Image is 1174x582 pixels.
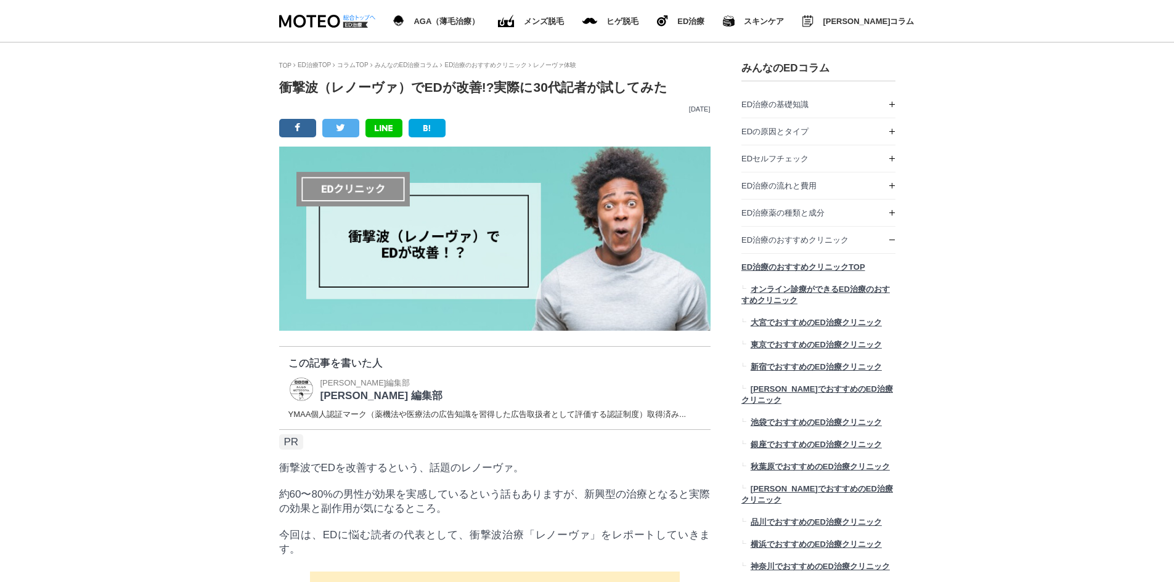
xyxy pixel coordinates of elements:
p: 約60〜80%の男性が効果を実感しているという話もありますが、新興型の治療となると実際の効果と副作用が気になるところ。 [279,487,711,515]
span: 銀座でおすすめのED治療クリニック [750,440,881,449]
span: EDの原因とタイプ [741,127,809,136]
span: 神奈川でおすすめのED治療クリニック [750,562,889,571]
a: オンライン診療ができるED治療のおすすめクリニック [741,280,895,313]
a: ED治療のおすすめクリニック [444,62,527,68]
span: [PERSON_NAME]コラム [823,17,914,25]
span: 秋葉原でおすすめのED治療クリニック [750,462,889,471]
a: [PERSON_NAME]でおすすめのED治療クリニック [741,480,895,513]
a: 東京でおすすめのED治療クリニック [741,336,895,358]
a: EDセルフチェック [741,145,895,172]
p: [DATE] [279,105,711,113]
img: みんなのMOTEOコラム [802,15,813,27]
a: 銀座でおすすめのED治療クリニック [741,435,895,458]
img: 衝撃波でEDが改善 [279,147,711,331]
span: スキンケア [744,17,784,25]
a: メンズ脱毛 ヒゲ脱毛 [582,15,638,28]
span: 横浜でおすすめのED治療クリニック [750,540,881,549]
h3: みんなのEDコラム [741,61,895,75]
li: レノーヴァ体験 [529,61,576,70]
a: 神奈川でおすすめのED治療クリニック [741,557,895,580]
a: 横浜でおすすめのED治療クリニック [741,535,895,557]
a: TOP [279,62,291,69]
span: ED治療の流れと費用 [741,181,817,190]
img: MOTEO ED [279,15,368,28]
img: LINE [375,125,393,131]
a: 秋葉原でおすすめのED治療クリニック [741,458,895,480]
span: ED治療の基礎知識 [741,100,809,109]
img: ヒゲ脱毛 [657,15,668,26]
p: この記事を書いた人 [288,356,701,370]
p: 衝撃波でEDを改善するという、話題のレノーヴァ。 [279,461,711,475]
a: ヒゲ脱毛 ED治療 [657,13,704,29]
img: メンズ脱毛 [582,18,597,24]
span: ED治療薬の種類と成分 [741,208,825,217]
img: AGA（薄毛治療） [393,15,405,26]
span: PR [279,434,304,450]
a: EDの原因とタイプ [741,118,895,145]
a: みんなのED治療コラム [375,62,439,68]
a: 品川でおすすめのED治療クリニック [741,513,895,535]
span: オンライン診療ができるED治療のおすすめクリニック [741,285,890,305]
span: 新宿でおすすめのED治療クリニック [750,362,881,371]
span: ED治療のおすすめクリニック [741,235,849,245]
span: ヒゲ脱毛 [606,17,638,25]
span: 品川でおすすめのED治療クリニック [750,517,881,527]
h1: 衝撃波（レノーヴァ）でEDが改善!?実際に30代記者が試してみた [279,79,711,96]
a: ED治療のおすすめクリニックTOP [741,254,895,280]
img: B! [423,125,431,131]
span: [PERSON_NAME]でおすすめのED治療クリニック [741,384,893,405]
a: ED治療の基礎知識 [741,91,895,118]
a: ED治療のおすすめクリニック [741,227,895,253]
dd: YMAA個人認証マーク（薬機法や医療法の広告知識を習得した広告取扱者として評価する認証制度）取得済み... [288,409,701,420]
a: 大宮でおすすめのED治療クリニック [741,313,895,336]
span: [PERSON_NAME]編集部 [320,378,410,387]
span: 大宮でおすすめのED治療クリニック [750,318,881,327]
img: MOTEO 編集部 [288,376,314,402]
a: コラムTOP [337,62,368,68]
span: AGA（薄毛治療） [414,17,479,25]
a: ED治療の流れと費用 [741,172,895,199]
p: [PERSON_NAME] 編集部 [320,389,442,403]
a: 新宿でおすすめのED治療クリニック [741,358,895,380]
a: [PERSON_NAME]でおすすめのED治療クリニック [741,380,895,413]
span: 池袋でおすすめのED治療クリニック [750,418,881,427]
span: [PERSON_NAME]でおすすめのED治療クリニック [741,484,893,504]
span: EDセルフチェック [741,154,809,163]
a: 池袋でおすすめのED治療クリニック [741,413,895,435]
img: ED（勃起不全）治療 [498,15,515,28]
a: ED治療TOP [298,62,331,68]
span: ED治療のおすすめクリニックTOP [741,262,865,272]
span: 東京でおすすめのED治療クリニック [750,340,881,349]
a: ED（勃起不全）治療 メンズ脱毛 [498,12,564,30]
a: スキンケア [723,13,784,29]
span: ED治療 [677,17,704,25]
img: 総合トップへ [343,15,376,20]
a: AGA（薄毛治療） AGA（薄毛治療） [393,13,480,29]
a: ED治療薬の種類と成分 [741,200,895,226]
p: 今回は、EDに悩む読者の代表として、衝撃波治療「レノーヴァ」をレポートしていきます。 [279,528,711,556]
a: みんなのMOTEOコラム [PERSON_NAME]コラム [802,13,914,30]
a: MOTEO 編集部 [PERSON_NAME]編集部 [PERSON_NAME] 編集部 [288,376,442,403]
span: メンズ脱毛 [524,17,564,25]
